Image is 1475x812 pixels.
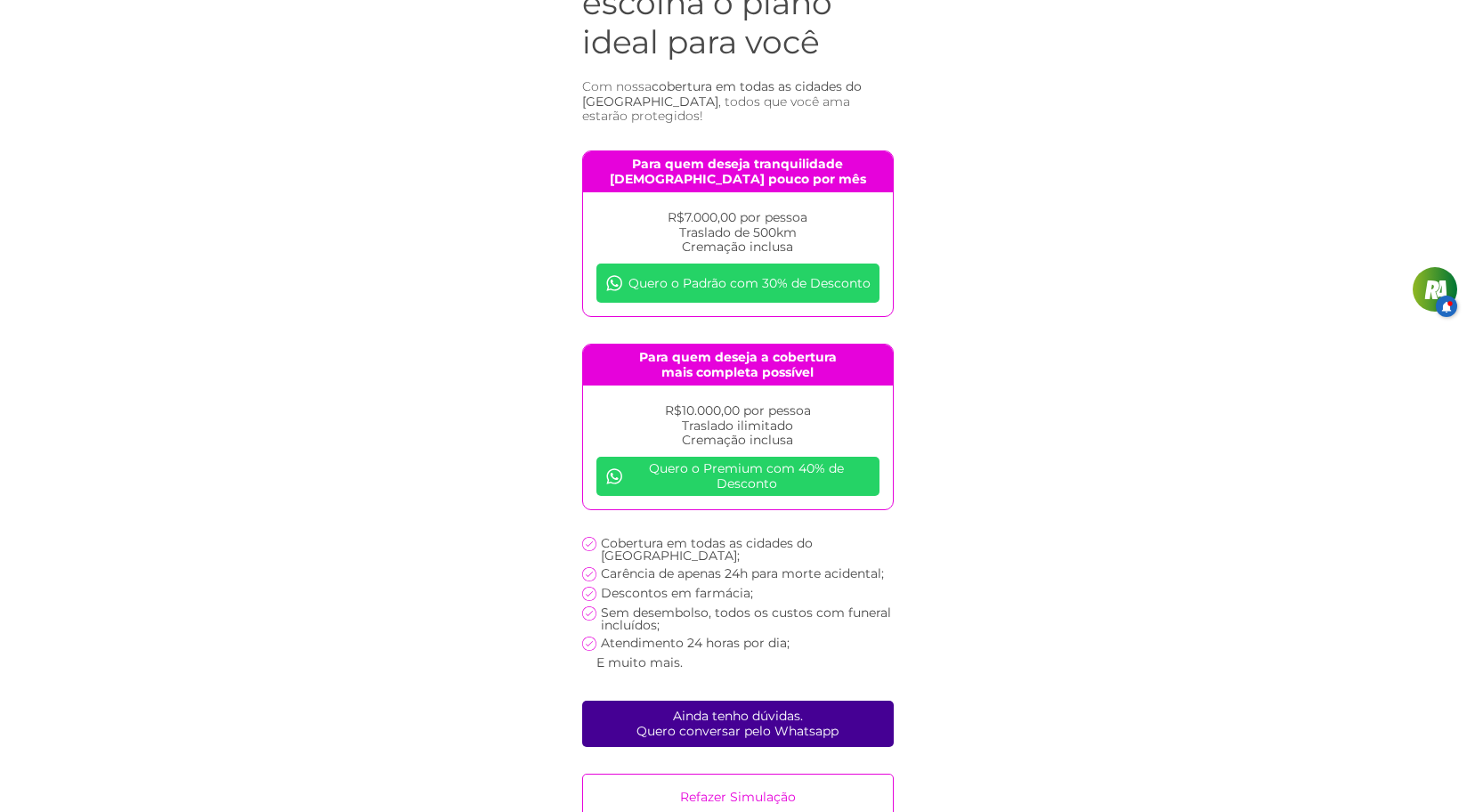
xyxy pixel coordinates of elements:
[596,457,879,496] a: Quero o Premium com 40% de Desconto
[583,345,893,386] h4: Para quem deseja a cobertura mais completa possível
[582,537,596,551] img: check icon
[601,587,753,599] p: Descontos em farmácia;
[605,274,623,292] img: whatsapp
[582,606,596,621] img: check icon
[601,567,884,580] p: Carência de apenas 24h para morte acidental;
[596,210,879,255] p: R$7.000,00 por pessoa Traslado de 500km Cremação inclusa
[582,701,894,747] a: Ainda tenho dúvidas.Quero conversar pelo Whatsapp
[582,567,596,581] img: check icon
[601,537,894,562] p: Cobertura em todas as cidades do [GEOGRAPHIC_DATA];
[582,78,862,110] span: cobertura em todas as cidades do [GEOGRAPHIC_DATA]
[605,467,623,485] img: whatsapp
[582,587,596,601] img: check icon
[596,403,879,448] p: R$10.000,00 por pessoa Traslado ilimitado Cremação inclusa
[601,606,894,631] p: Sem desembolso, todos os custos com funeral incluídos;
[582,637,596,651] img: check icon
[596,656,683,669] p: E muito mais.
[583,151,893,192] h4: Para quem deseja tranquilidade [DEMOGRAPHIC_DATA] pouco por mês
[596,264,879,303] a: Quero o Padrão com 30% de Desconto
[601,637,790,649] p: Atendimento 24 horas por dia;
[582,79,894,124] h3: Com nossa , todos que você ama estarão protegidos!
